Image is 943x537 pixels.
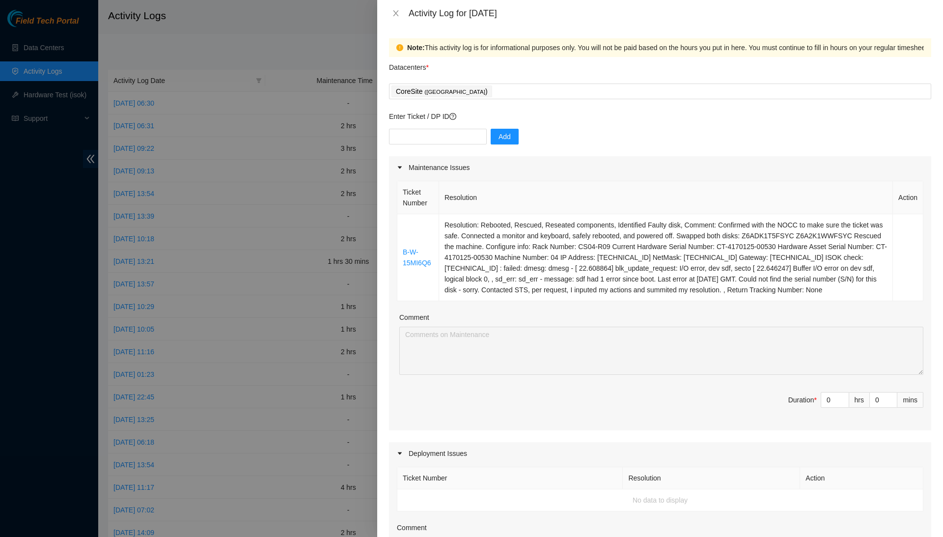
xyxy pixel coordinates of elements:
td: Resolution: Rebooted, Rescued, Reseated components, Identified Faulty disk, Comment: Confirmed wi... [439,214,893,301]
th: Ticket Number [397,467,623,489]
span: caret-right [397,165,403,170]
span: caret-right [397,451,403,456]
span: Add [499,131,511,142]
p: CoreSite ) [396,86,488,97]
label: Comment [399,312,429,323]
th: Action [800,467,923,489]
div: hrs [849,392,870,408]
div: Deployment Issues [389,442,931,465]
a: B-W-15MI6Q6 [403,248,431,267]
label: Comment [397,522,427,533]
span: ( [GEOGRAPHIC_DATA] [424,89,485,95]
p: Enter Ticket / DP ID [389,111,931,122]
th: Resolution [623,467,800,489]
button: Add [491,129,519,144]
p: Datacenters [389,57,429,73]
span: question-circle [449,113,456,120]
th: Action [893,181,923,214]
div: Duration [788,395,817,405]
span: exclamation-circle [396,44,403,51]
strong: Note: [407,42,425,53]
th: Ticket Number [397,181,439,214]
span: close [392,9,400,17]
button: Close [389,9,403,18]
div: mins [897,392,923,408]
div: Maintenance Issues [389,156,931,179]
td: No data to display [397,489,923,511]
textarea: Comment [399,327,923,375]
div: Activity Log for [DATE] [409,8,931,19]
th: Resolution [439,181,893,214]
